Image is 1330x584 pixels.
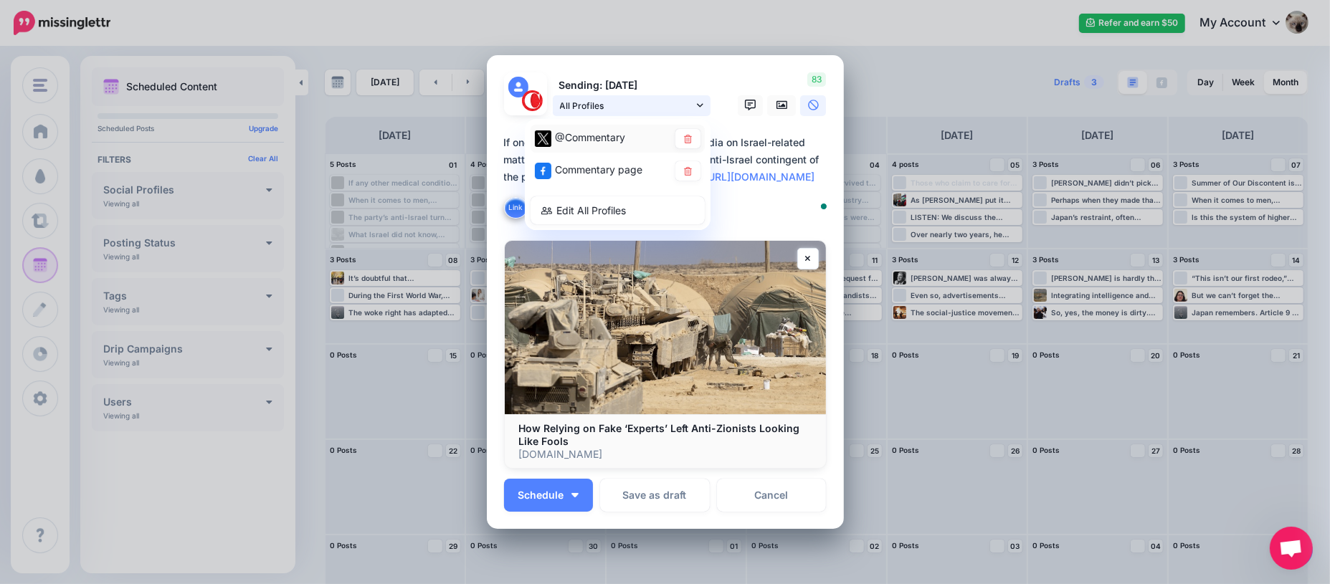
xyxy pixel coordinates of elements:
[717,479,827,512] a: Cancel
[555,131,625,143] span: @Commentary
[807,72,826,87] span: 83
[519,422,800,447] b: How Relying on Fake ‘Experts’ Left Anti-Zionists Looking Like Fools
[535,162,551,178] img: facebook-square.png
[518,490,564,500] span: Schedule
[504,134,834,220] textarea: To enrich screen reader interactions, please activate Accessibility in Grammarly extension settings
[531,196,705,224] a: Edit All Profiles
[504,197,528,219] button: Link
[504,479,593,512] button: Schedule
[553,95,711,116] a: All Profiles
[522,90,543,111] img: 291864331_468958885230530_187971914351797662_n-bsa127305.png
[519,448,812,461] p: [DOMAIN_NAME]
[553,77,711,94] p: Sending: [DATE]
[600,479,710,512] button: Save as draft
[555,163,642,176] span: Commentary page
[505,241,826,414] img: How Relying on Fake ‘Experts’ Left Anti-Zionists Looking Like Fools
[571,493,579,497] img: arrow-down-white.png
[535,130,551,146] img: twitter-square.png
[508,77,529,97] img: user_default_image.png
[560,98,693,113] span: All Profiles
[504,134,834,186] div: If one is to consume mainstream global media on Israel-related matters, one must do so responsibl...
